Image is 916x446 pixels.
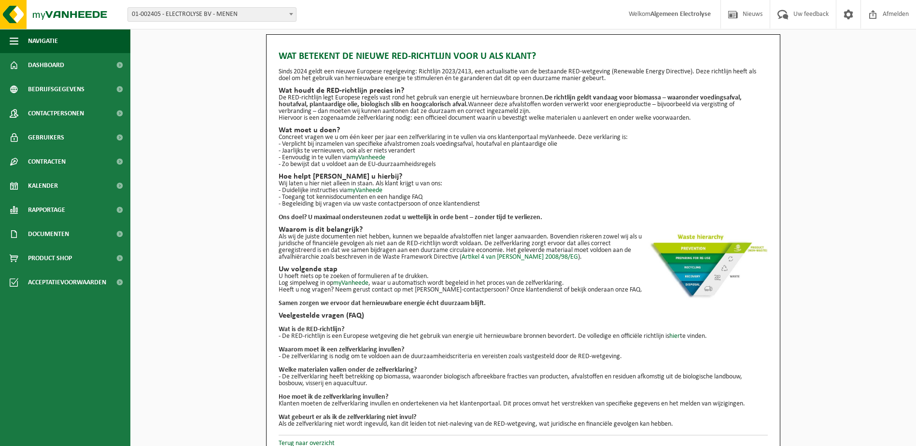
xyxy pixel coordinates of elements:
strong: Ons doel? U maximaal ondersteunen zodat u wettelijk in orde bent – zonder tijd te verliezen. [279,214,542,221]
h2: Veelgestelde vragen (FAQ) [279,312,768,320]
p: Sinds 2024 geldt een nieuwe Europese regelgeving: Richtlijn 2023/2413, een actualisatie van de be... [279,69,768,82]
p: - Eenvoudig in te vullen via [279,154,768,161]
span: Kalender [28,174,58,198]
b: Wat gebeurt er als ik de zelfverklaring niet invul? [279,414,416,421]
p: - Zo bewijst dat u voldoet aan de EU-duurzaamheidsregels [279,161,768,168]
p: Als wij de juiste documenten niet hebben, kunnen we bepaalde afvalstoffen niet langer aanvaarden.... [279,234,768,261]
b: Hoe moet ik de zelfverklaring invullen? [279,393,388,401]
span: Rapportage [28,198,65,222]
p: Wij laten u hier niet alleen in staan. Als klant krijgt u van ons: [279,181,768,187]
h2: Wat houdt de RED-richtlijn precies in? [279,87,768,95]
span: Acceptatievoorwaarden [28,270,106,294]
p: - Begeleiding bij vragen via uw vaste contactpersoon of onze klantendienst [279,201,768,208]
p: Heeft u nog vragen? Neem gerust contact op met [PERSON_NAME]-contactpersoon? Onze klantendienst o... [279,287,768,293]
h2: Wat moet u doen? [279,126,768,134]
h2: Waarom is dit belangrijk? [279,226,768,234]
span: Documenten [28,222,69,246]
p: - De zelfverklaring heeft betrekking op biomassa, waaronder biologisch afbreekbare fracties van p... [279,374,768,387]
span: Gebruikers [28,125,64,150]
a: myVanheede [347,187,382,194]
p: - Jaarlijks te vernieuwen, ook als er niets verandert [279,148,768,154]
p: U hoeft niets op te zoeken of formulieren af te drukken. Log simpelweg in op , waar u automatisch... [279,273,768,287]
span: Dashboard [28,53,64,77]
span: 01-002405 - ELECTROLYSE BV - MENEN [127,7,296,22]
b: Samen zorgen we ervoor dat hernieuwbare energie écht duurzaam blijft. [279,300,486,307]
a: myVanheede [350,154,385,161]
span: Bedrijfsgegevens [28,77,85,101]
a: myVanheede [333,279,368,287]
p: De RED-richtlijn legt Europese regels vast rond het gebruik van energie uit hernieuwbare bronnen.... [279,95,768,115]
p: Klanten moeten de zelfverklaring invullen en ondertekenen via het klantenportaal. Dit proces omva... [279,401,768,407]
p: Concreet vragen we u om één keer per jaar een zelfverklaring in te vullen via ons klantenportaal ... [279,134,768,141]
a: hier [669,333,680,340]
p: - Toegang tot kennisdocumenten en een handige FAQ [279,194,768,201]
span: Contracten [28,150,66,174]
strong: Algemeen Electrolyse [650,11,711,18]
p: - De RED-richtlijn is een Europese wetgeving die het gebruik van energie uit hernieuwbare bronnen... [279,333,768,340]
p: - De zelfverklaring is nodig om te voldoen aan de duurzaamheidscriteria en vereisten zoals vastge... [279,353,768,360]
span: Contactpersonen [28,101,84,125]
p: - Verplicht bij inzamelen van specifieke afvalstromen zoals voedingsafval, houtafval en plantaard... [279,141,768,148]
p: Hiervoor is een zogenaamde zelfverklaring nodig: een officieel document waarin u bevestigt welke ... [279,115,768,122]
h2: Hoe helpt [PERSON_NAME] u hierbij? [279,173,768,181]
a: Artikel 4 van [PERSON_NAME] 2008/98/EG [462,253,578,261]
p: Als de zelfverklaring niet wordt ingevuld, kan dit leiden tot niet-naleving van de RED-wetgeving,... [279,421,768,428]
span: 01-002405 - ELECTROLYSE BV - MENEN [128,8,296,21]
h2: Uw volgende stap [279,265,768,273]
p: - Duidelijke instructies via [279,187,768,194]
b: Wat is de RED-richtlijn? [279,326,344,333]
span: Wat betekent de nieuwe RED-richtlijn voor u als klant? [279,49,536,64]
b: Waarom moet ik een zelfverklaring invullen? [279,346,404,353]
span: Navigatie [28,29,58,53]
span: Product Shop [28,246,72,270]
b: Welke materialen vallen onder de zelfverklaring? [279,366,417,374]
strong: De richtlijn geldt vandaag voor biomassa – waaronder voedingsafval, houtafval, plantaardige olie,... [279,94,742,108]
